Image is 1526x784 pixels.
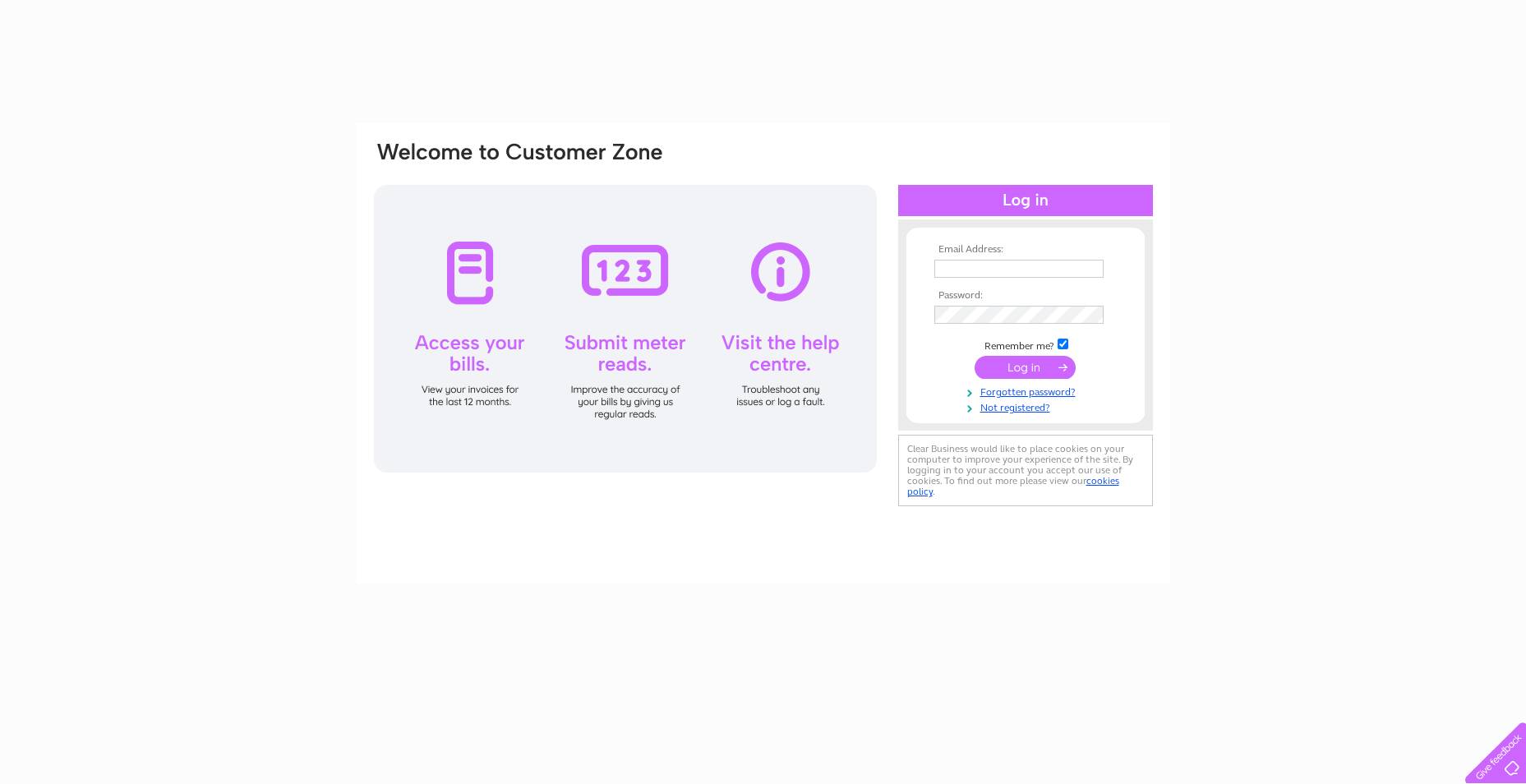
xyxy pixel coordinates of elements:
[975,356,1076,379] input: Submit
[930,244,1121,256] th: Email Address:
[934,383,1121,399] a: Forgotten password?
[930,290,1121,302] th: Password:
[898,435,1153,506] div: Clear Business would like to place cookies on your computer to improve your experience of the sit...
[907,475,1119,497] a: cookies policy
[930,336,1121,353] td: Remember me?
[934,399,1121,414] a: Not registered?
